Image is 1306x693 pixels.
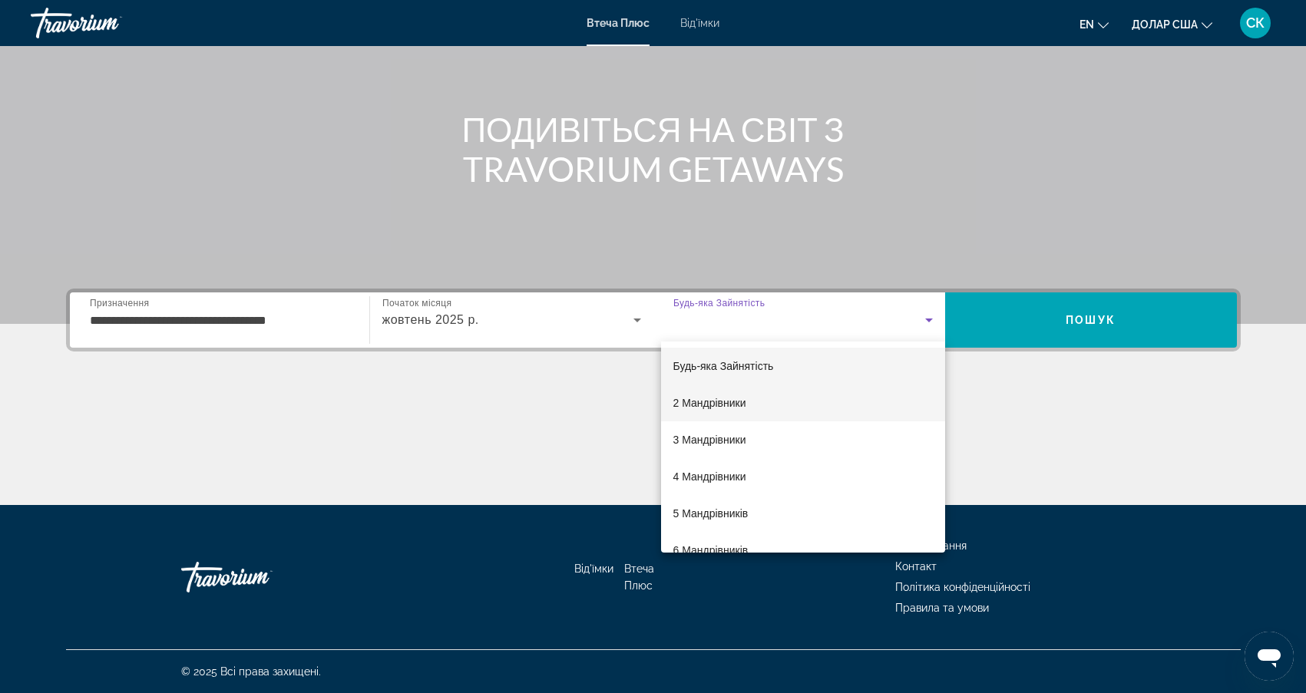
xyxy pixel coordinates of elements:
span: 4 Мандрівники [673,467,746,486]
span: 2 Мандрівники [673,394,746,412]
span: Будь-яка Зайнятість [673,360,774,372]
span: 3 Мандрівники [673,431,746,449]
span: 5 Мандрівників [673,504,749,523]
span: 6 Мандрівників [673,541,749,559]
iframe: Кнопка для запуску вікна повідомлень [1245,632,1294,681]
